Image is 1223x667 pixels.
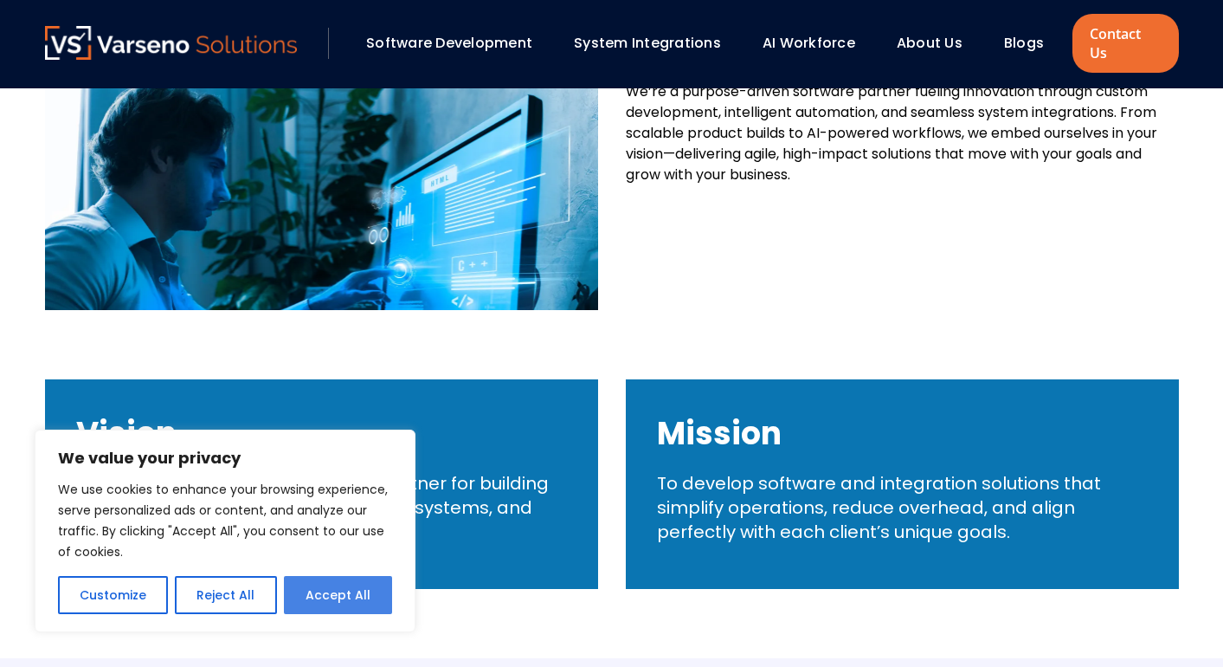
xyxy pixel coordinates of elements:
[1072,14,1178,73] a: Contact Us
[897,33,962,53] a: About Us
[45,26,298,60] img: Varseno Solutions – Product Engineering & IT Services
[366,33,532,53] a: Software Development
[284,576,392,614] button: Accept All
[626,81,1157,185] span: We’re a purpose-driven software partner fueling innovation through custom development, intelligen...
[175,576,276,614] button: Reject All
[657,411,1148,457] h3: Mission
[763,33,855,53] a: AI Workforce
[45,26,298,61] a: Varseno Solutions – Product Engineering & IT Services
[357,29,557,58] div: Software Development
[657,471,1148,544] p: To develop software and integration solutions that simplify operations, reduce overhead, and alig...
[888,29,987,58] div: About Us
[754,29,879,58] div: AI Workforce
[995,29,1068,58] div: Blogs
[58,576,168,614] button: Customize
[58,448,392,469] p: We value your privacy
[565,29,745,58] div: System Integrations
[76,411,567,457] h3: Vision
[574,33,721,53] a: System Integrations
[58,479,392,562] p: We use cookies to enhance your browsing experience, serve personalized ads or content, and analyz...
[1004,33,1044,53] a: Blogs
